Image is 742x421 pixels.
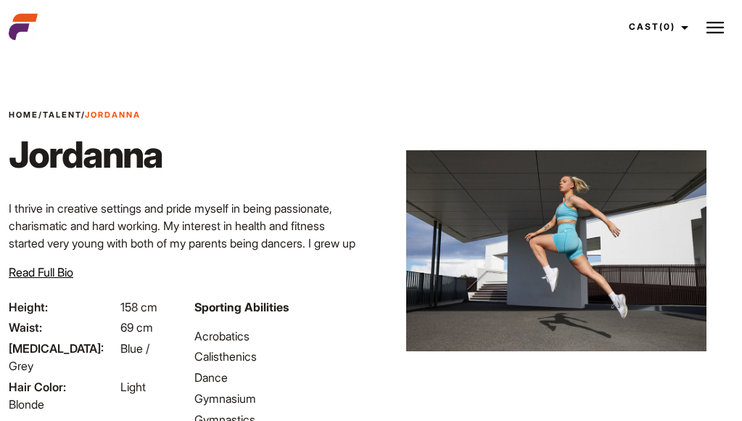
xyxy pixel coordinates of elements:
[9,298,118,316] span: Height:
[9,110,38,120] a: Home
[120,300,157,314] span: 158 cm
[9,133,162,176] h1: Jordanna
[9,340,118,357] span: [MEDICAL_DATA]:
[706,19,724,36] img: Burger icon
[405,93,706,409] img: IMG_1902 low
[9,265,73,279] span: Read Full Bio
[85,110,141,120] strong: Jordanna
[194,348,363,365] li: Calisthenics
[9,319,118,336] span: Waist:
[194,300,289,314] strong: Sporting Abilities
[194,327,363,345] li: Acrobatics
[9,12,38,41] img: cropped-aefm-brand-fav-22-square.png
[9,200,363,287] p: I thrive in creative settings and pride myself in being passionate, charismatic and hard working....
[9,380,146,412] span: Light Blonde
[659,21,675,32] span: (0)
[194,390,363,407] li: Gymnasium
[43,110,81,120] a: Talent
[120,320,153,335] span: 69 cm
[194,369,363,386] li: Dance
[9,378,118,396] span: Hair Color:
[616,7,697,46] a: Cast(0)
[9,263,73,281] button: Read Full Bio
[9,109,141,121] span: / /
